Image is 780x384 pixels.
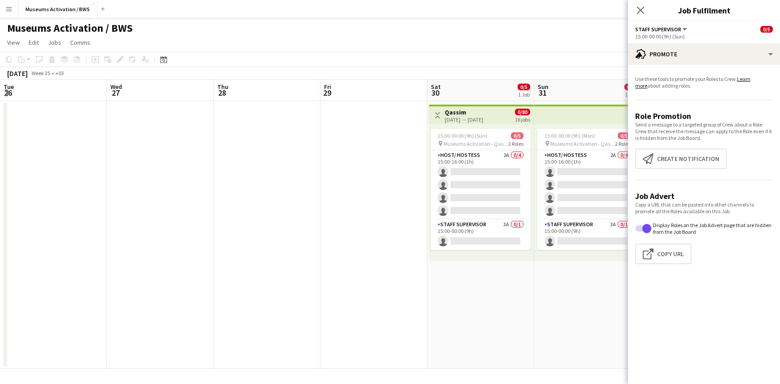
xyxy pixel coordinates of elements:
span: 0/5 [518,84,530,90]
a: Learn more [635,76,750,89]
span: Thu [217,83,228,91]
span: 2 Roles [615,140,630,147]
span: 30 [430,88,441,98]
button: Staff Supervisor [635,26,688,33]
span: Tue [4,83,14,91]
p: Use these tools to promote your Roles to Crew. about adding roles. [635,76,773,89]
a: Edit [25,37,42,48]
span: 29 [323,88,331,98]
h3: Role Promotion [635,111,773,121]
span: 0/5 [618,132,630,139]
span: Wed [110,83,122,91]
div: +03 [55,70,64,76]
span: Fri [324,83,331,91]
span: 27 [109,88,122,98]
span: 15:00-00:00 (9h) (Mon) [544,132,595,139]
span: 2 Roles [508,140,523,147]
button: Create notification [635,148,727,169]
app-job-card: 15:00-00:00 (9h) (Mon)0/5 Museums Activation - Qassim2 RolesHost/ Hostess2A0/415:00-16:00 (1h) St... [537,129,637,250]
span: 31 [536,88,548,98]
div: 1 Job [518,91,530,98]
app-card-role: Staff Supervisor3A0/115:00-00:00 (9h) [430,219,531,250]
span: 0/5 [511,132,523,139]
app-card-role: Host/ Hostess2A0/415:00-16:00 (1h) [430,150,531,219]
div: [DATE] → [DATE] [445,116,483,123]
span: Sat [431,83,441,91]
span: Sun [538,83,548,91]
span: Museums Activation - Qassim [443,140,508,147]
span: Week 35 [30,70,52,76]
span: 0/80 [515,109,530,115]
h3: Job Advert [635,191,773,201]
app-card-role: Host/ Hostess2A0/415:00-16:00 (1h) [537,150,637,219]
span: Jobs [48,38,61,46]
span: Edit [29,38,39,46]
p: Copy a URL that can be pasted into other channels to promote all the Roles available on this Job. [635,201,773,215]
p: Send a message to a targeted group of Crew about a Role. Crew that receive the message can apply ... [635,121,773,141]
h3: Qassim [445,108,483,116]
div: [DATE] [7,69,28,78]
a: Jobs [44,37,65,48]
div: 1 Job [625,91,637,98]
h1: Museums Activation / BWS [7,21,133,35]
span: 15:00-00:00 (9h) (Sun) [438,132,487,139]
span: Staff Supervisor [635,26,681,33]
span: 26 [2,88,14,98]
div: 15:00-00:00 (9h) (Sun) [635,33,773,40]
app-job-card: 15:00-00:00 (9h) (Sun)0/5 Museums Activation - Qassim2 RolesHost/ Hostess2A0/415:00-16:00 (1h) St... [430,129,531,250]
span: Comms [70,38,90,46]
button: Copy Url [635,244,691,264]
span: 0/5 [624,84,637,90]
div: Promote [628,43,780,65]
span: Museums Activation - Qassim [550,140,615,147]
h3: Job Fulfilment [628,4,780,16]
label: Display Roles on the Job Advert page that are hidden from the Job Board [651,222,773,235]
a: Comms [67,37,94,48]
app-card-role: Staff Supervisor3A0/115:00-00:00 (9h) [537,219,637,250]
span: 0/5 [760,26,773,33]
span: View [7,38,20,46]
span: 28 [216,88,228,98]
div: 16 jobs [515,115,530,123]
button: Museums Activation / BWS [18,0,97,18]
a: View [4,37,23,48]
